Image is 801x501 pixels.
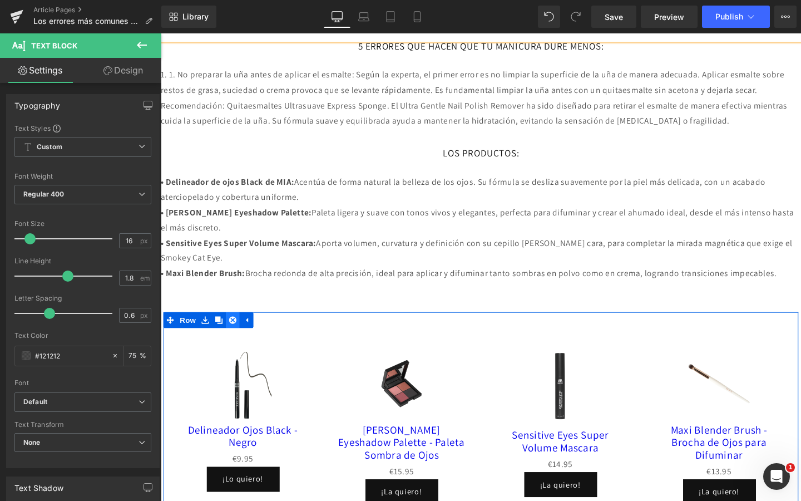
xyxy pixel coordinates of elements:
div: Text Transform [14,421,151,429]
span: px [140,237,150,244]
a: Laptop [350,6,377,28]
div: Text Shadow [14,477,63,493]
div: Font Size [14,220,151,228]
button: Redo [565,6,587,28]
button: Publish [702,6,770,28]
img: Rose Eyeshadow Palette - Paleta Sombra de Ojos [211,326,295,410]
b: None [23,438,41,446]
a: Maxi Blender Brush - Brocha de Ojos para Difuminar [517,410,656,450]
img: Maxi Blender Brush - Brocha de Ojos para Difuminar [545,326,629,410]
a: Clone Row [54,293,68,310]
div: Line Height [14,257,151,265]
div: Font [14,379,151,387]
a: New Library [161,6,216,28]
span: €9.95 [76,439,97,455]
span: €15.95 [240,453,266,469]
div: Typography [14,95,60,110]
span: Los errores más comunes al pintarse las uñas y cómo evitarlos, según una maquilladora experta [33,17,140,26]
i: Default [23,397,47,407]
span: €14.95 [407,445,433,461]
a: Delineador Ojos Black - Negro [17,410,156,436]
input: Color [35,350,106,362]
button: ¡La quiero! [215,469,291,495]
span: px [140,312,150,319]
button: ¡Lo quiero! [48,455,125,482]
div: Letter Spacing [14,294,151,302]
img: Sensitive Eyes Super Volume Mascara [378,326,462,415]
span: Publish [715,12,743,21]
a: Expand / Collapse [83,293,97,310]
a: Save row [39,293,54,310]
a: Mobile [404,6,431,28]
a: Sensitive Eyes Super Volume Mascara [350,415,489,442]
span: Preview [654,11,684,23]
a: Design [83,58,164,83]
button: ¡La quiero! [549,469,625,495]
span: em [140,274,150,282]
a: Desktop [324,6,350,28]
iframe: Intercom live chat [763,463,790,490]
div: Text Styles [14,124,151,132]
button: More [774,6,797,28]
button: ¡La quiero! [382,461,458,487]
a: [PERSON_NAME] Eyeshadow Palette - Paleta Sombra de Ojos [184,410,323,450]
span: Save [605,11,623,23]
span: Text Block [31,41,77,50]
a: Tablet [377,6,404,28]
div: Font Weight [14,173,151,180]
img: Delineador Ojos Black - Negro [44,326,128,410]
span: Library [182,12,209,22]
button: Undo [538,6,560,28]
a: Remove Row [68,293,83,310]
div: Text Color [14,332,151,340]
b: Custom [37,143,62,152]
span: 1 [786,463,795,472]
span: Row [17,293,39,310]
div: % [124,346,151,366]
a: Article Pages [33,6,161,14]
a: Preview [641,6,698,28]
b: Regular 400 [23,190,65,198]
span: €13.95 [574,453,600,469]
